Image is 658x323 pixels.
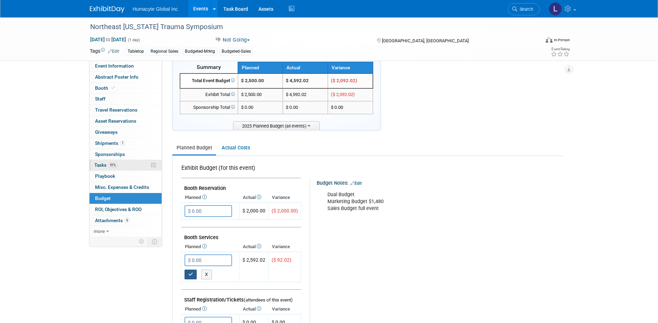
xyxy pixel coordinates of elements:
div: Event Format [499,36,570,46]
div: Budget Notes: [317,178,563,187]
span: ($ 92.02) [272,257,291,263]
a: Budget [89,193,162,204]
div: Sponsorship Total [183,104,235,111]
th: Actual [239,242,268,252]
a: Search [508,3,540,15]
i: Booth reservation complete [111,86,115,90]
span: Humacyte Global Inc [133,6,178,12]
th: Variance [268,242,301,252]
span: Sponsorships [95,151,125,157]
a: Travel Reservations [89,105,162,115]
span: ($ 2,092.02) [331,92,355,97]
span: Event Information [95,63,134,69]
a: Actual Costs [217,141,254,154]
span: Asset Reservations [95,118,136,124]
a: Misc. Expenses & Credits [89,182,162,193]
td: $ 4,592.02 [283,73,328,88]
div: Exhibit Budget (for this event) [181,164,298,176]
span: Booth [95,85,116,91]
td: Toggle Event Tabs [147,237,162,246]
span: ROI, Objectives & ROO [95,207,142,212]
span: 91% [108,163,118,168]
a: Booth [89,83,162,94]
button: Not Going [212,36,253,44]
div: Event Rating [551,47,570,51]
div: Budgeted-Mrktg [183,48,217,55]
a: Event Information [89,61,162,71]
th: Planned [181,242,239,252]
th: Variance [268,304,301,314]
span: Summary [197,64,221,70]
span: $ 2,000.00 [242,208,265,213]
div: Northeast [US_STATE] Trauma Symposium [88,21,529,33]
td: $ 4,592.02 [283,88,328,101]
a: Tasks91% [89,160,162,171]
span: $ 0.00 [241,105,253,110]
th: Planned [181,304,239,314]
td: $ 2,592.02 [239,252,268,282]
span: 6 [125,218,130,223]
th: Planned [181,193,239,202]
span: Budget [95,195,111,201]
span: Shipments [95,140,125,146]
span: 1 [120,140,125,146]
a: Edit [350,181,362,186]
span: (1 day) [127,38,140,42]
th: Actual [239,304,268,314]
a: Edit [108,49,119,54]
span: Misc. Expenses & Credits [95,184,149,190]
span: 2025 Planned Budget (all events) [233,121,320,130]
th: Planned [238,62,283,73]
a: Sponsorships [89,149,162,160]
button: X [201,270,212,279]
span: Abstract Poster Info [95,74,138,80]
span: Tasks [94,162,118,168]
span: to [105,37,111,42]
span: Staff [95,96,105,102]
a: Asset Reservations [89,116,162,126]
a: Playbook [89,171,162,182]
td: $ 0.00 [283,101,328,114]
div: Dual Budget Marketing Budget $1,480 Sales Budget full event [323,188,550,216]
td: Tags [90,47,119,55]
span: Giveaways [95,129,118,135]
span: [DATE] [DATE] [90,36,126,43]
span: Playbook [95,173,115,179]
a: Staff [89,94,162,104]
th: Variance [328,62,373,73]
span: ($ 2,000.00) [272,208,298,213]
td: Personalize Event Tab Strip [136,237,148,246]
span: $ 0.00 [331,105,343,110]
th: Actual [283,62,328,73]
th: Actual [239,193,268,202]
a: Giveaways [89,127,162,138]
div: Total Event Budget [183,78,235,84]
a: more [89,226,162,237]
a: Abstract Poster Info [89,72,162,82]
div: Regional Sales [148,48,180,55]
img: Linda Hamilton [549,2,562,16]
div: Budgeted-Sales [220,48,253,55]
span: ($ 2,092.02) [331,78,357,83]
span: Travel Reservations [95,107,137,113]
a: Attachments6 [89,215,162,226]
span: more [94,228,105,234]
td: Booth Services [181,227,301,242]
img: Format-Inperson.png [546,37,553,43]
a: Shipments1 [89,138,162,149]
td: Staff Registration/Tickets [181,290,301,305]
td: Booth Reservation [181,178,301,193]
span: $ 2,500.00 [241,78,264,83]
span: Search [517,7,533,12]
span: [GEOGRAPHIC_DATA], [GEOGRAPHIC_DATA] [382,38,469,43]
span: $ 2,500.00 [241,92,262,97]
a: Planned Budget [172,141,216,154]
div: In-Person [554,37,570,43]
div: Tabletop [126,48,146,55]
span: (attendees of this event) [244,297,293,303]
a: ROI, Objectives & ROO [89,204,162,215]
div: Exhibit Total [183,91,235,98]
span: Attachments [95,218,130,223]
th: Variance [268,193,301,202]
img: ExhibitDay [90,6,125,13]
